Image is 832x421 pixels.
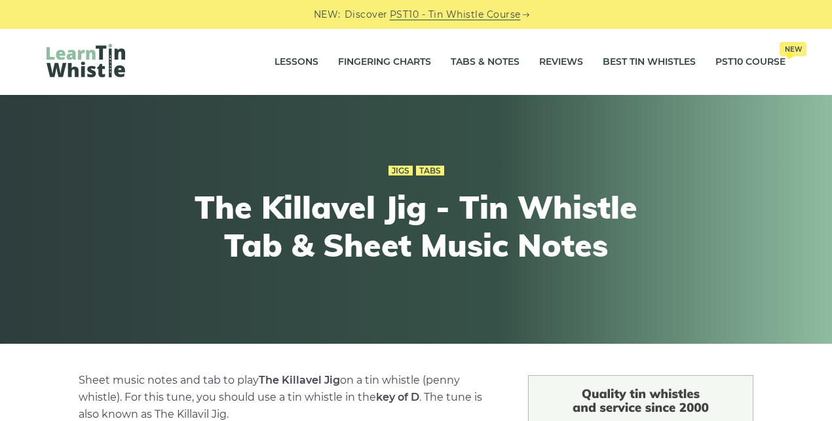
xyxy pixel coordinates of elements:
a: Jigs [388,166,413,176]
a: Best Tin Whistles [603,46,696,79]
strong: The Killavel Jig [259,374,340,386]
a: Tabs & Notes [451,46,520,79]
a: Tabs [416,166,444,176]
span: New [780,42,806,56]
a: Reviews [539,46,583,79]
h1: The Killavel Jig - Tin Whistle Tab & Sheet Music Notes [175,189,657,264]
a: Lessons [274,46,318,79]
a: PST10 CourseNew [715,46,785,79]
img: LearnTinWhistle.com [47,44,125,77]
strong: key of D [376,391,419,403]
a: Fingering Charts [338,46,431,79]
